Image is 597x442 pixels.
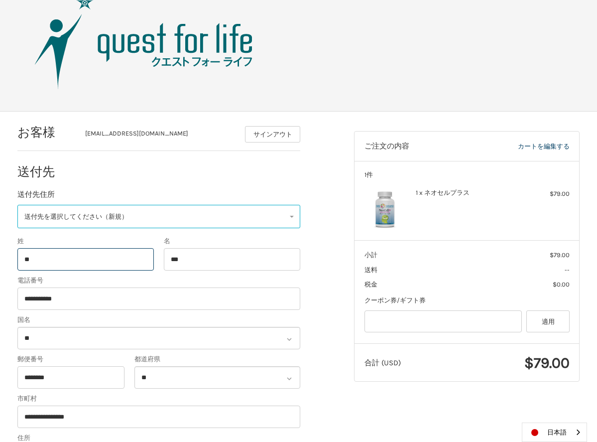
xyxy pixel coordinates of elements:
[17,394,301,404] label: 市町村
[522,423,587,442] a: 日本語
[17,164,76,179] h2: 送付先
[364,295,570,305] div: クーポン券/ギフト券
[526,310,570,333] button: 適用
[524,354,570,372] span: $79.00
[17,315,301,325] label: 国名
[134,354,300,364] label: 都道府県
[522,423,587,442] div: Language
[17,276,301,286] label: 電話番号
[17,236,154,246] label: 姓
[17,205,301,228] a: Enter or select a different address
[17,125,76,140] h2: お客様
[364,251,377,259] span: 小計
[416,189,516,197] h4: 1 x ネオセルプラス
[460,142,570,151] a: カートを編集する
[245,126,300,143] button: サインアウト
[85,129,236,143] div: [EMAIL_ADDRESS][DOMAIN_NAME]
[164,236,301,246] label: 名
[364,266,377,274] span: 送料
[550,251,570,259] span: $79.00
[518,189,570,199] div: $79.00
[24,212,128,221] span: 送付先を選択してください（新規）
[364,358,401,367] span: 合計 (USD)
[17,189,55,205] legend: 送付先住所
[364,281,377,288] span: 税金
[17,354,125,364] label: 郵便番号
[364,171,570,179] h3: 1件
[522,423,587,442] aside: Language selected: 日本語
[364,142,460,151] h3: ご注文の内容
[553,281,570,288] span: $0.00
[364,310,522,333] input: Gift Certificate or Coupon Code
[565,266,570,274] span: --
